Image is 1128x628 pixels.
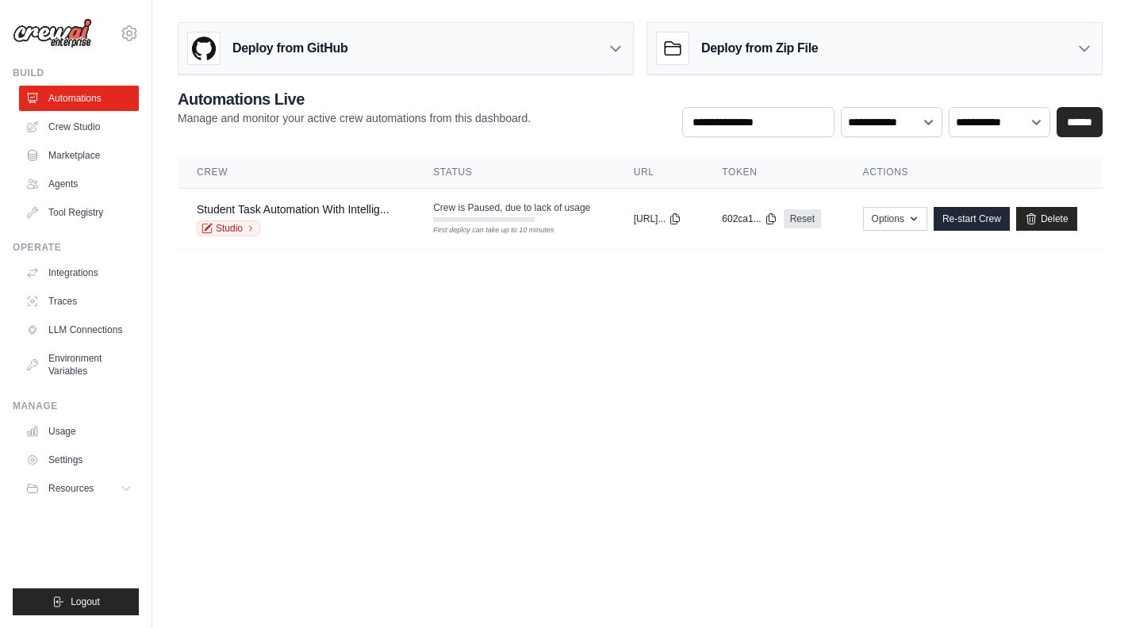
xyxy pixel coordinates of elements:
[433,225,535,236] div: First deploy can take up to 10 minutes
[414,156,615,189] th: Status
[19,317,139,343] a: LLM Connections
[722,213,777,225] button: 602ca1...
[433,201,590,214] span: Crew is Paused, due to lack of usage
[19,260,139,285] a: Integrations
[19,200,139,225] a: Tool Registry
[13,67,139,79] div: Build
[934,207,1010,231] a: Re-start Crew
[19,447,139,473] a: Settings
[19,289,139,314] a: Traces
[197,203,389,216] a: Student Task Automation With Intellig...
[232,39,347,58] h3: Deploy from GitHub
[19,143,139,168] a: Marketplace
[19,171,139,197] a: Agents
[13,400,139,412] div: Manage
[19,476,139,501] button: Resources
[48,482,94,495] span: Resources
[19,86,139,111] a: Automations
[178,110,531,126] p: Manage and monitor your active crew automations from this dashboard.
[1049,552,1128,628] iframe: Chat Widget
[19,419,139,444] a: Usage
[19,114,139,140] a: Crew Studio
[13,241,139,254] div: Operate
[188,33,220,64] img: GitHub Logo
[178,88,531,110] h2: Automations Live
[71,595,100,608] span: Logout
[703,156,843,189] th: Token
[13,588,139,615] button: Logout
[701,39,818,58] h3: Deploy from Zip File
[863,207,927,231] button: Options
[844,156,1103,189] th: Actions
[615,156,704,189] th: URL
[178,156,414,189] th: Crew
[197,220,260,236] a: Studio
[784,209,821,228] a: Reset
[19,346,139,384] a: Environment Variables
[1016,207,1077,231] a: Delete
[13,18,92,48] img: Logo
